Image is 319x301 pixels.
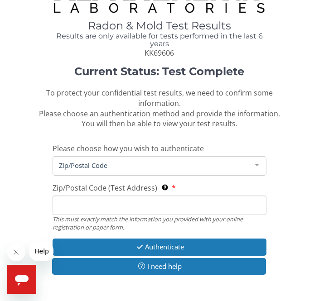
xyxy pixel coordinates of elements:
span: To protect your confidential test results, we need to confirm some information. Please choose an ... [39,88,280,129]
iframe: Message from company [29,241,53,261]
iframe: Button to launch messaging window [7,265,36,294]
button: Authenticate [53,239,266,255]
span: Zip/Postal Code [57,160,248,170]
div: This must exactly match the information you provided with your online registration or paper form. [53,215,266,232]
iframe: Close message [7,243,25,261]
h4: Results are only available for tests performed in the last 6 years [53,32,266,48]
span: Zip/Postal Code (Test Address) [53,183,157,193]
span: Please choose how you wish to authenticate [53,143,204,153]
h1: Radon & Mold Test Results [53,20,266,32]
strong: Current Status: Test Complete [74,65,244,78]
span: KK69606 [145,48,174,58]
button: I need help [52,258,266,275]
